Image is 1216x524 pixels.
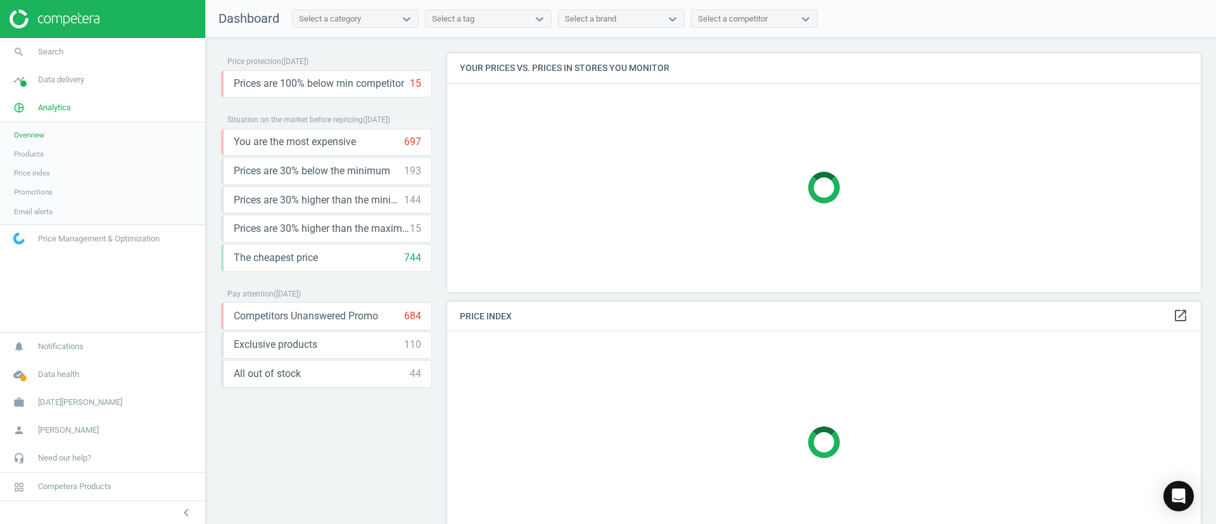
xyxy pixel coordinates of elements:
i: headset_mic [7,446,31,470]
span: Notifications [38,341,84,352]
span: Prices are 30% higher than the maximal [234,222,410,236]
span: Promotions [14,187,53,197]
span: ( [DATE] ) [363,115,390,124]
span: Prices are 100% below min competitor [234,77,404,91]
span: Price index [14,168,50,178]
span: The cheapest price [234,251,318,265]
span: Situation on the market before repricing [227,115,363,124]
div: Select a brand [565,13,616,25]
span: You are the most expensive [234,135,356,149]
i: notifications [7,335,31,359]
span: [DATE][PERSON_NAME] [38,397,122,408]
div: 44 [410,367,421,381]
div: Select a tag [432,13,474,25]
div: Open Intercom Messenger [1163,481,1194,511]
span: [PERSON_NAME] [38,425,99,436]
div: 744 [404,251,421,265]
span: Competera Products [38,481,111,492]
span: Prices are 30% higher than the minimum [234,193,404,207]
h4: Price Index [447,302,1201,331]
span: ( [DATE] ) [281,57,308,66]
div: Select a category [299,13,361,25]
span: Exclusive products [234,338,317,352]
span: Need our help? [38,452,91,464]
i: timeline [7,68,31,92]
i: cloud_done [7,362,31,387]
i: open_in_new [1173,308,1188,323]
div: 15 [410,222,421,236]
i: chevron_left [179,505,194,520]
span: Products [14,149,44,159]
span: Analytics [38,102,71,113]
span: Overview [14,130,44,140]
i: pie_chart_outlined [7,96,31,120]
span: All out of stock [234,367,301,381]
h4: Your prices vs. prices in stores you monitor [447,53,1201,83]
i: person [7,418,31,442]
div: 144 [404,193,421,207]
div: 684 [404,309,421,323]
span: Competitors Unanswered Promo [234,309,378,323]
span: Pay attention [227,290,274,298]
a: open_in_new [1173,308,1188,324]
img: ajHJNr6hYgQAAAAASUVORK5CYII= [9,10,99,29]
span: Price Management & Optimization [38,233,160,245]
span: Search [38,46,63,58]
img: wGWNvw8QSZomAAAAABJRU5ErkJggg== [13,233,25,245]
span: Dashboard [218,11,279,26]
div: 697 [404,135,421,149]
i: work [7,390,31,414]
div: 110 [404,338,421,352]
div: 15 [410,77,421,91]
button: chevron_left [170,504,202,521]
div: 193 [404,164,421,178]
span: Data health [38,369,79,380]
span: Data delivery [38,74,84,86]
span: Email alerts [14,207,53,217]
div: Select a competitor [698,13,768,25]
span: Price protection [227,57,281,66]
span: ( [DATE] ) [274,290,301,298]
span: Prices are 30% below the minimum [234,164,390,178]
i: search [7,40,31,64]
